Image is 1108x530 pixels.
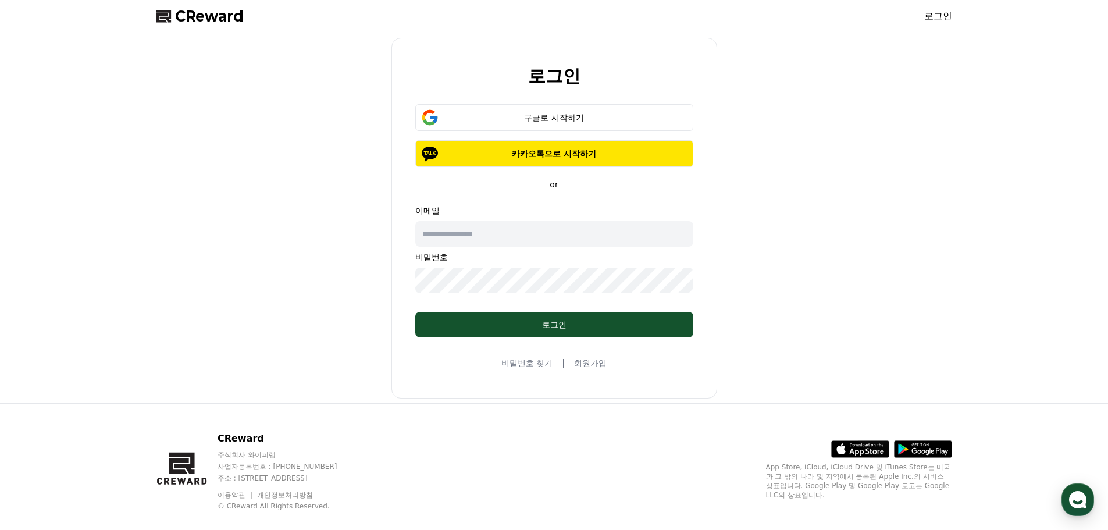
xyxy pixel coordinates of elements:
p: 사업자등록번호 : [PHONE_NUMBER] [218,462,359,471]
a: 홈 [3,369,77,398]
p: 카카오톡으로 시작하기 [432,148,676,159]
p: 주식회사 와이피랩 [218,450,359,460]
span: CReward [175,7,244,26]
a: 설정 [150,369,223,398]
button: 카카오톡으로 시작하기 [415,140,693,167]
a: CReward [156,7,244,26]
a: 로그인 [924,9,952,23]
p: 이메일 [415,205,693,216]
a: 회원가입 [574,357,607,369]
h2: 로그인 [528,66,580,86]
p: © CReward All Rights Reserved. [218,501,359,511]
a: 개인정보처리방침 [257,491,313,499]
a: 대화 [77,369,150,398]
span: 대화 [106,387,120,396]
a: 비밀번호 찾기 [501,357,553,369]
p: 주소 : [STREET_ADDRESS] [218,474,359,483]
a: 이용약관 [218,491,254,499]
span: 홈 [37,386,44,396]
p: CReward [218,432,359,446]
button: 구글로 시작하기 [415,104,693,131]
p: or [543,179,565,190]
div: 구글로 시작하기 [432,112,676,123]
div: 로그인 [439,319,670,330]
button: 로그인 [415,312,693,337]
span: 설정 [180,386,194,396]
p: 비밀번호 [415,251,693,263]
span: | [562,356,565,370]
p: App Store, iCloud, iCloud Drive 및 iTunes Store는 미국과 그 밖의 나라 및 지역에서 등록된 Apple Inc.의 서비스 상표입니다. Goo... [766,463,952,500]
